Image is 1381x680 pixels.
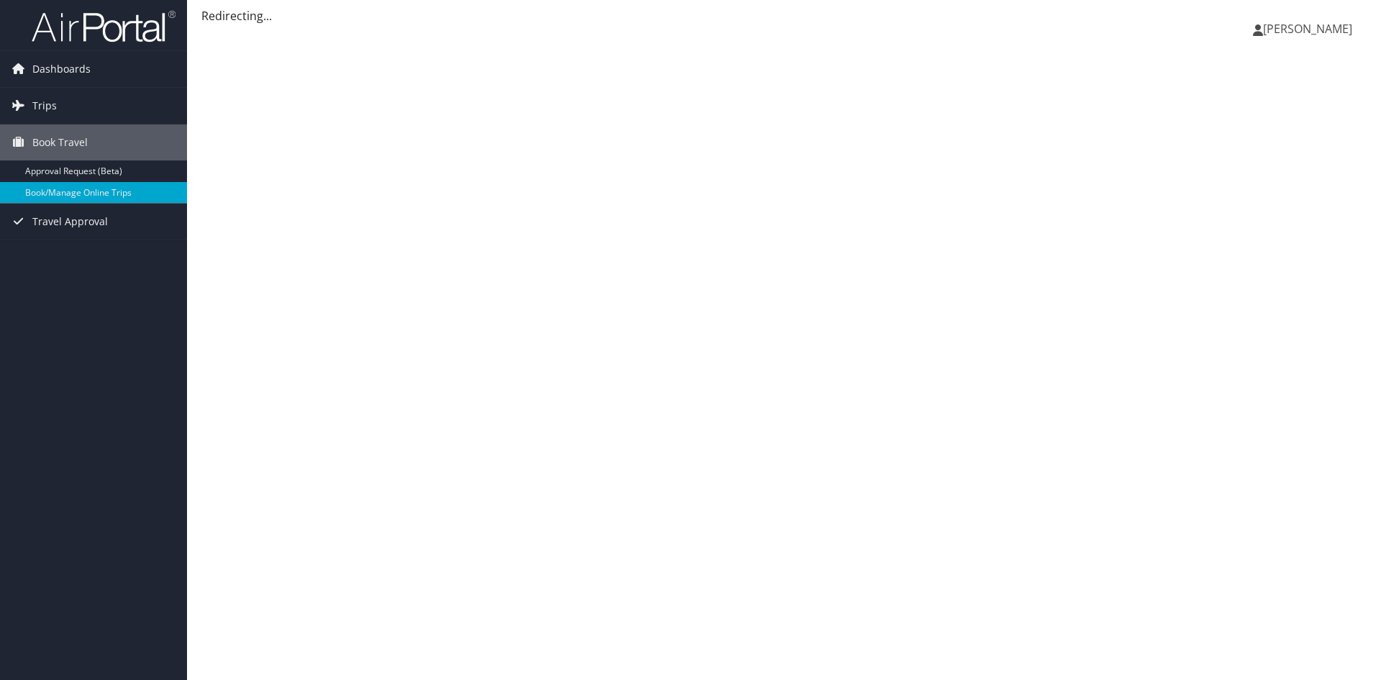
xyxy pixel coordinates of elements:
[32,124,88,160] span: Book Travel
[1253,7,1367,50] a: [PERSON_NAME]
[32,51,91,87] span: Dashboards
[32,204,108,240] span: Travel Approval
[201,7,1367,24] div: Redirecting...
[1263,21,1352,37] span: [PERSON_NAME]
[32,9,176,43] img: airportal-logo.png
[32,88,57,124] span: Trips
